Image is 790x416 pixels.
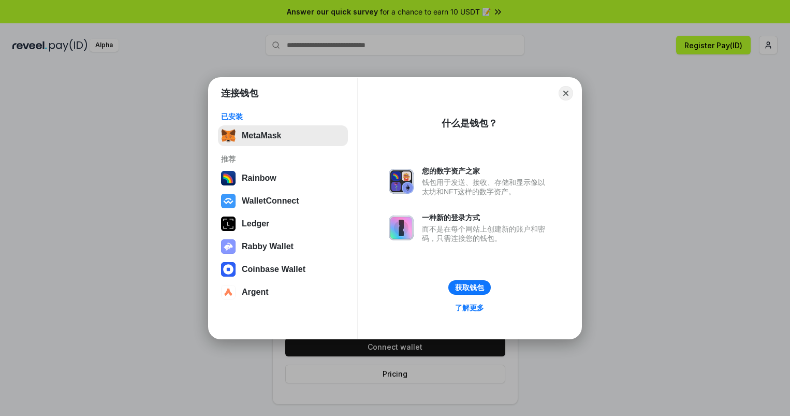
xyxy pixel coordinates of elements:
img: svg+xml,%3Csvg%20xmlns%3D%22http%3A%2F%2Fwww.w3.org%2F2000%2Fsvg%22%20width%3D%2228%22%20height%3... [221,217,236,231]
div: 钱包用于发送、接收、存储和显示像以太坊和NFT这样的数字资产。 [422,178,550,196]
button: 获取钱包 [448,280,491,295]
div: 已安装 [221,112,345,121]
img: svg+xml,%3Csvg%20width%3D%22120%22%20height%3D%22120%22%20viewBox%3D%220%200%20120%20120%22%20fil... [221,171,236,185]
div: 推荐 [221,154,345,164]
img: svg+xml,%3Csvg%20xmlns%3D%22http%3A%2F%2Fwww.w3.org%2F2000%2Fsvg%22%20fill%3D%22none%22%20viewBox... [389,216,414,240]
button: Argent [218,282,348,303]
div: Ledger [242,219,269,228]
div: Coinbase Wallet [242,265,305,274]
button: Ledger [218,213,348,234]
button: MetaMask [218,125,348,146]
div: WalletConnect [242,196,299,206]
img: svg+xml,%3Csvg%20width%3D%2228%22%20height%3D%2228%22%20viewBox%3D%220%200%2028%2028%22%20fill%3D... [221,262,236,277]
button: WalletConnect [218,191,348,211]
div: 而不是在每个网站上创建新的账户和密码，只需连接您的钱包。 [422,224,550,243]
h1: 连接钱包 [221,87,258,99]
div: Rabby Wallet [242,242,294,251]
button: Rainbow [218,168,348,189]
button: Close [559,86,573,101]
button: Coinbase Wallet [218,259,348,280]
div: Rainbow [242,174,276,183]
div: Argent [242,288,269,297]
button: Rabby Wallet [218,236,348,257]
div: 什么是钱包？ [442,117,498,130]
img: svg+xml,%3Csvg%20xmlns%3D%22http%3A%2F%2Fwww.w3.org%2F2000%2Fsvg%22%20fill%3D%22none%22%20viewBox... [389,169,414,194]
div: MetaMask [242,131,281,140]
div: 您的数字资产之家 [422,166,550,176]
a: 了解更多 [449,301,490,314]
div: 一种新的登录方式 [422,213,550,222]
img: svg+xml,%3Csvg%20fill%3D%22none%22%20height%3D%2233%22%20viewBox%3D%220%200%2035%2033%22%20width%... [221,128,236,143]
img: svg+xml,%3Csvg%20xmlns%3D%22http%3A%2F%2Fwww.w3.org%2F2000%2Fsvg%22%20fill%3D%22none%22%20viewBox... [221,239,236,254]
img: svg+xml,%3Csvg%20width%3D%2228%22%20height%3D%2228%22%20viewBox%3D%220%200%2028%2028%22%20fill%3D... [221,194,236,208]
img: svg+xml,%3Csvg%20width%3D%2228%22%20height%3D%2228%22%20viewBox%3D%220%200%2028%2028%22%20fill%3D... [221,285,236,299]
div: 了解更多 [455,303,484,312]
div: 获取钱包 [455,283,484,292]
